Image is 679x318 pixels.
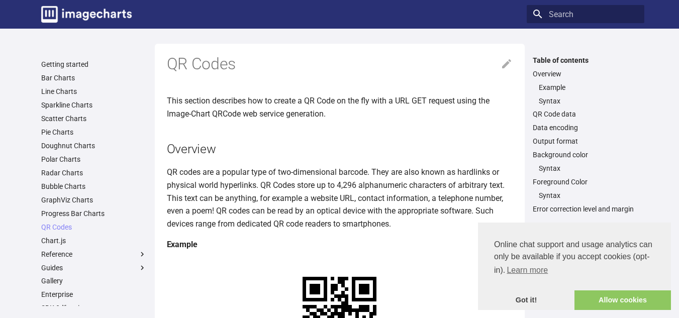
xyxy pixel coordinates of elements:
[533,164,638,173] nav: Background color
[533,83,638,105] nav: Overview
[539,96,638,105] a: Syntax
[167,166,513,230] p: QR codes are a popular type of two-dimensional barcode. They are also known as hardlinks or physi...
[41,223,147,232] a: QR Codes
[41,290,147,299] a: Enterprise
[41,276,147,285] a: Gallery
[167,54,513,75] h1: QR Codes
[478,290,574,310] a: dismiss cookie message
[41,128,147,137] a: Pie Charts
[533,110,638,119] a: QR Code data
[505,263,549,278] a: learn more about cookies
[41,87,147,96] a: Line Charts
[167,238,513,251] h4: Example
[41,114,147,123] a: Scatter Charts
[41,73,147,82] a: Bar Charts
[533,137,638,146] a: Output format
[478,223,671,310] div: cookieconsent
[41,141,147,150] a: Doughnut Charts
[41,182,147,191] a: Bubble Charts
[539,83,638,92] a: Example
[533,191,638,200] nav: Foreground Color
[574,290,671,310] a: allow cookies
[41,250,147,259] label: Reference
[41,60,147,69] a: Getting started
[533,123,638,132] a: Data encoding
[167,140,513,158] h2: Overview
[41,263,147,272] label: Guides
[539,164,638,173] a: Syntax
[527,56,644,65] label: Table of contents
[41,155,147,164] a: Polar Charts
[533,177,638,186] a: Foreground Color
[533,69,638,78] a: Overview
[41,303,147,312] a: SDK & libraries
[494,239,655,278] span: Online chat support and usage analytics can only be available if you accept cookies (opt-in).
[41,168,147,177] a: Radar Charts
[41,195,147,204] a: GraphViz Charts
[533,150,638,159] a: Background color
[41,6,132,23] img: logo
[533,204,638,214] a: Error correction level and margin
[527,5,644,23] input: Search
[527,56,644,214] nav: Table of contents
[41,209,147,218] a: Progress Bar Charts
[41,100,147,110] a: Sparkline Charts
[539,191,638,200] a: Syntax
[167,94,513,120] p: This section describes how to create a QR Code on the fly with a URL GET request using the Image-...
[37,2,136,27] a: Image-Charts documentation
[41,236,147,245] a: Chart.js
